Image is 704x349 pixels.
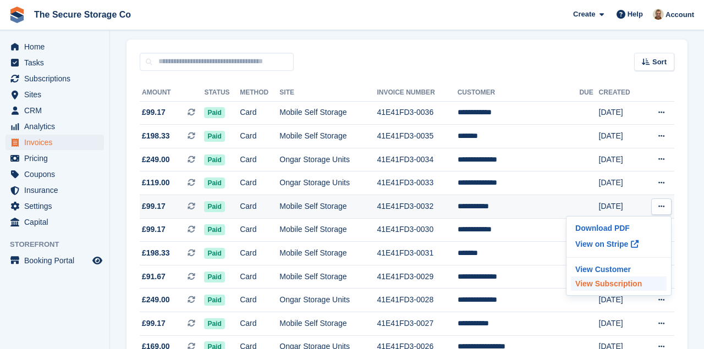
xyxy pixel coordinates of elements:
[628,9,643,20] span: Help
[5,39,104,54] a: menu
[377,101,457,125] td: 41E41FD3-0036
[240,84,279,102] th: Method
[5,151,104,166] a: menu
[571,235,667,253] a: View on Stripe
[279,84,377,102] th: Site
[24,151,90,166] span: Pricing
[24,39,90,54] span: Home
[5,135,104,150] a: menu
[142,154,170,165] span: £249.00
[91,254,104,267] a: Preview store
[204,224,224,235] span: Paid
[571,276,667,291] a: View Subscription
[24,119,90,134] span: Analytics
[377,289,457,312] td: 41E41FD3-0028
[5,182,104,198] a: menu
[599,148,642,171] td: [DATE]
[571,221,667,235] a: Download PDF
[240,148,279,171] td: Card
[279,101,377,125] td: Mobile Self Storage
[204,295,224,306] span: Paid
[377,84,457,102] th: Invoice Number
[142,107,166,118] span: £99.17
[652,57,667,68] span: Sort
[5,103,104,118] a: menu
[377,265,457,289] td: 41E41FD3-0029
[571,262,667,276] a: View Customer
[599,195,642,219] td: [DATE]
[599,171,642,195] td: [DATE]
[377,125,457,148] td: 41E41FD3-0035
[24,253,90,268] span: Booking Portal
[458,84,580,102] th: Customer
[599,125,642,148] td: [DATE]
[204,84,240,102] th: Status
[204,272,224,282] span: Paid
[5,198,104,214] a: menu
[240,218,279,242] td: Card
[240,265,279,289] td: Card
[24,214,90,230] span: Capital
[599,289,642,312] td: [DATE]
[140,84,204,102] th: Amount
[377,148,457,171] td: 41E41FD3-0034
[204,154,224,165] span: Paid
[573,9,595,20] span: Create
[377,242,457,265] td: 41E41FD3-0031
[240,171,279,195] td: Card
[240,101,279,125] td: Card
[279,125,377,148] td: Mobile Self Storage
[5,71,104,86] a: menu
[240,242,279,265] td: Card
[9,7,25,23] img: stora-icon-8386f47178a22dfd0bd8f6a31ec36ba5ce8667c1dd55bd0f319d3a0aa187defe.svg
[240,312,279,336] td: Card
[142,201,166,212] span: £99.17
[24,55,90,70] span: Tasks
[240,289,279,312] td: Card
[665,9,694,20] span: Account
[279,171,377,195] td: Ongar Storage Units
[24,167,90,182] span: Coupons
[10,239,109,250] span: Storefront
[142,130,170,142] span: £198.33
[24,198,90,214] span: Settings
[5,214,104,230] a: menu
[24,103,90,118] span: CRM
[279,312,377,336] td: Mobile Self Storage
[279,242,377,265] td: Mobile Self Storage
[240,195,279,219] td: Card
[142,271,166,282] span: £91.67
[377,218,457,242] td: 41E41FD3-0030
[24,182,90,198] span: Insurance
[204,248,224,259] span: Paid
[24,71,90,86] span: Subscriptions
[377,171,457,195] td: 41E41FD3-0033
[5,55,104,70] a: menu
[142,224,166,235] span: £99.17
[5,253,104,268] a: menu
[599,312,642,336] td: [DATE]
[579,84,598,102] th: Due
[24,135,90,150] span: Invoices
[240,125,279,148] td: Card
[30,5,135,24] a: The Secure Storage Co
[599,84,642,102] th: Created
[142,294,170,306] span: £249.00
[5,167,104,182] a: menu
[377,195,457,219] td: 41E41FD3-0032
[204,201,224,212] span: Paid
[24,87,90,102] span: Sites
[142,318,166,329] span: £99.17
[204,131,224,142] span: Paid
[279,265,377,289] td: Mobile Self Storage
[142,177,170,189] span: £119.00
[5,87,104,102] a: menu
[653,9,664,20] img: Oliver Gemmil
[279,289,377,312] td: Ongar Storage Units
[204,178,224,189] span: Paid
[599,101,642,125] td: [DATE]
